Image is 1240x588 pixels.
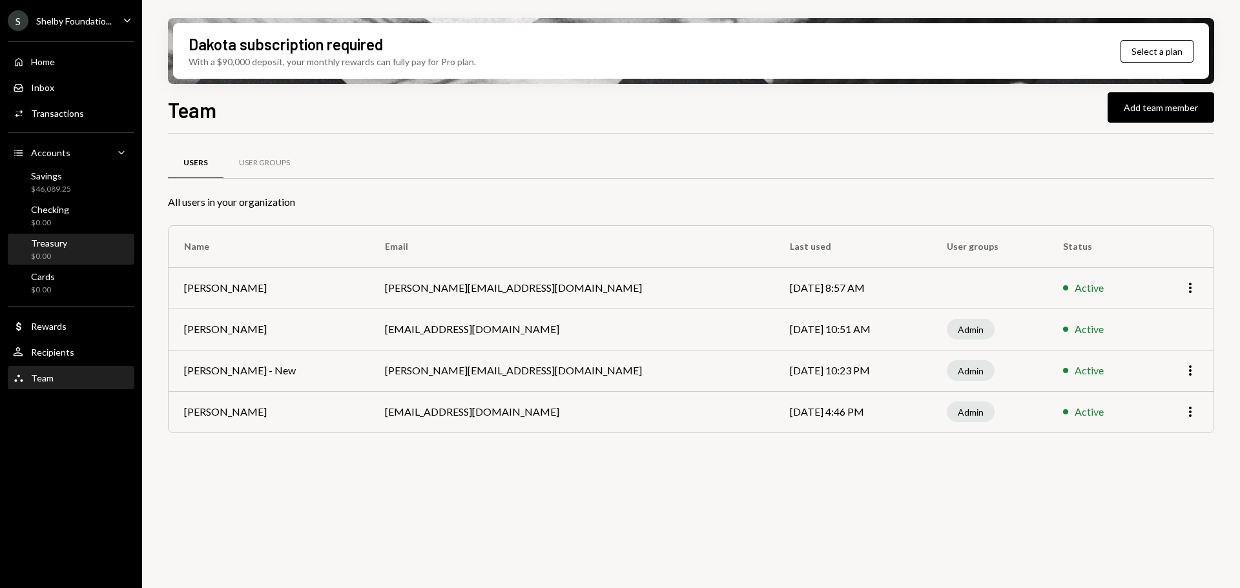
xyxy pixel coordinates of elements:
[183,157,208,168] div: Users
[369,309,774,350] td: [EMAIL_ADDRESS][DOMAIN_NAME]
[1048,226,1148,267] th: Status
[31,271,55,282] div: Cards
[369,350,774,391] td: [PERSON_NAME][EMAIL_ADDRESS][DOMAIN_NAME]
[31,238,67,248] div: Treasury
[1075,404,1104,420] div: Active
[31,251,67,262] div: $0.00
[947,319,995,340] div: Admin
[31,108,84,119] div: Transactions
[369,226,774,267] th: Email
[8,366,134,389] a: Team
[369,391,774,432] td: [EMAIL_ADDRESS][DOMAIN_NAME]
[168,147,223,179] a: Users
[8,101,134,125] a: Transactions
[774,309,931,350] td: [DATE] 10:51 AM
[8,141,134,164] a: Accounts
[774,267,931,309] td: [DATE] 8:57 AM
[8,314,134,338] a: Rewards
[189,34,383,55] div: Dakota subscription required
[369,267,774,309] td: [PERSON_NAME][EMAIL_ADDRESS][DOMAIN_NAME]
[31,147,70,158] div: Accounts
[947,401,995,422] div: Admin
[169,309,369,350] td: [PERSON_NAME]
[169,350,369,391] td: [PERSON_NAME] - New
[8,167,134,198] a: Savings$46,089.25
[223,147,305,179] a: User Groups
[168,97,216,123] h1: Team
[36,15,112,26] div: Shelby Foundatio...
[931,226,1048,267] th: User groups
[31,347,74,358] div: Recipients
[168,194,1214,210] div: All users in your organization
[239,157,290,168] div: User Groups
[31,184,71,195] div: $46,089.25
[31,372,54,383] div: Team
[189,55,476,68] div: With a $90,000 deposit, your monthly rewards can fully pay for Pro plan.
[1075,321,1104,337] div: Active
[8,200,134,231] a: Checking$0.00
[1075,363,1104,378] div: Active
[31,218,69,228] div: $0.00
[947,360,995,381] div: Admin
[169,226,369,267] th: Name
[1121,40,1193,63] button: Select a plan
[169,267,369,309] td: [PERSON_NAME]
[1075,280,1104,296] div: Active
[31,204,69,215] div: Checking
[8,267,134,298] a: Cards$0.00
[31,82,54,93] div: Inbox
[8,10,28,31] div: S
[8,76,134,99] a: Inbox
[8,50,134,73] a: Home
[774,391,931,432] td: [DATE] 4:46 PM
[169,391,369,432] td: [PERSON_NAME]
[8,234,134,265] a: Treasury$0.00
[31,321,67,332] div: Rewards
[31,170,71,181] div: Savings
[774,226,931,267] th: Last used
[774,350,931,391] td: [DATE] 10:23 PM
[31,285,55,296] div: $0.00
[31,56,55,67] div: Home
[1108,92,1214,123] button: Add team member
[8,340,134,363] a: Recipients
